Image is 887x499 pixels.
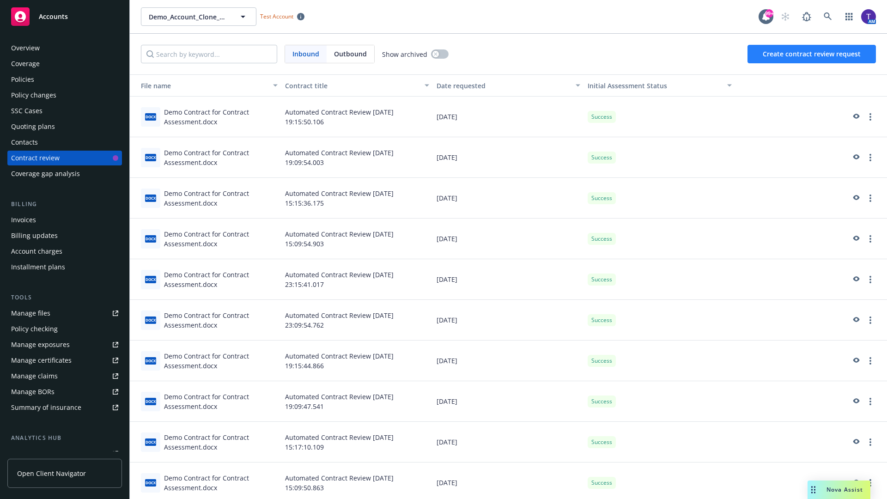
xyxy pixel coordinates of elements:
[797,7,816,26] a: Report a Bug
[591,357,612,365] span: Success
[134,81,267,91] div: Toggle SortBy
[865,355,876,366] a: more
[11,72,34,87] div: Policies
[11,384,55,399] div: Manage BORs
[850,152,861,163] a: preview
[7,384,122,399] a: Manage BORs
[260,12,293,20] span: Test Account
[281,137,433,178] div: Automated Contract Review [DATE] 19:09:54.003
[865,396,876,407] a: more
[591,153,612,162] span: Success
[850,437,861,448] a: preview
[433,422,584,462] div: [DATE]
[7,72,122,87] a: Policies
[591,479,612,487] span: Success
[591,397,612,406] span: Success
[840,7,858,26] a: Switch app
[865,233,876,244] a: more
[591,275,612,284] span: Success
[850,315,861,326] a: preview
[11,228,58,243] div: Billing updates
[145,276,156,283] span: docx
[7,119,122,134] a: Quoting plans
[11,135,38,150] div: Contacts
[11,337,70,352] div: Manage exposures
[11,119,55,134] div: Quoting plans
[7,306,122,321] a: Manage files
[11,353,72,368] div: Manage certificates
[865,193,876,204] a: more
[865,437,876,448] a: more
[11,400,81,415] div: Summary of insurance
[850,274,861,285] a: preview
[281,74,433,97] button: Contract title
[382,49,427,59] span: Show archived
[865,315,876,326] a: more
[11,41,40,55] div: Overview
[7,260,122,274] a: Installment plans
[7,293,122,302] div: Tools
[7,337,122,352] a: Manage exposures
[39,13,68,20] span: Accounts
[437,81,571,91] div: Date requested
[141,7,256,26] button: Demo_Account_Clone_QA_CR_Tests_Demo
[334,49,367,59] span: Outbound
[11,103,43,118] div: SSC Cases
[808,481,819,499] div: Drag to move
[819,7,837,26] a: Search
[11,260,65,274] div: Installment plans
[145,438,156,445] span: docx
[433,300,584,341] div: [DATE]
[164,229,278,249] div: Demo Contract for Contract Assessment.docx
[145,357,156,364] span: docx
[765,9,773,18] div: 99+
[7,369,122,383] a: Manage claims
[7,41,122,55] a: Overview
[591,113,612,121] span: Success
[850,193,861,204] a: preview
[433,137,584,178] div: [DATE]
[145,113,156,120] span: docx
[7,56,122,71] a: Coverage
[285,81,419,91] div: Contract title
[292,49,319,59] span: Inbound
[7,166,122,181] a: Coverage gap analysis
[7,4,122,30] a: Accounts
[433,74,584,97] button: Date requested
[850,233,861,244] a: preview
[281,300,433,341] div: Automated Contract Review [DATE] 23:09:54.762
[7,400,122,415] a: Summary of insurance
[11,88,56,103] div: Policy changes
[591,438,612,446] span: Success
[17,469,86,478] span: Open Client Navigator
[256,12,308,21] span: Test Account
[281,259,433,300] div: Automated Contract Review [DATE] 23:15:41.017
[826,486,863,493] span: Nova Assist
[433,341,584,381] div: [DATE]
[141,45,277,63] input: Search by keyword...
[7,103,122,118] a: SSC Cases
[7,353,122,368] a: Manage certificates
[808,481,870,499] button: Nova Assist
[11,166,80,181] div: Coverage gap analysis
[281,178,433,219] div: Automated Contract Review [DATE] 15:15:36.175
[433,219,584,259] div: [DATE]
[433,178,584,219] div: [DATE]
[588,81,667,90] span: Initial Assessment Status
[7,135,122,150] a: Contacts
[7,446,122,461] a: Loss summary generator
[281,422,433,462] div: Automated Contract Review [DATE] 15:17:10.109
[588,81,722,91] div: Toggle SortBy
[145,479,156,486] span: docx
[7,322,122,336] a: Policy checking
[281,219,433,259] div: Automated Contract Review [DATE] 15:09:54.903
[591,194,612,202] span: Success
[7,151,122,165] a: Contract review
[11,369,58,383] div: Manage claims
[865,274,876,285] a: more
[591,316,612,324] span: Success
[850,396,861,407] a: preview
[145,235,156,242] span: docx
[164,270,278,289] div: Demo Contract for Contract Assessment.docx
